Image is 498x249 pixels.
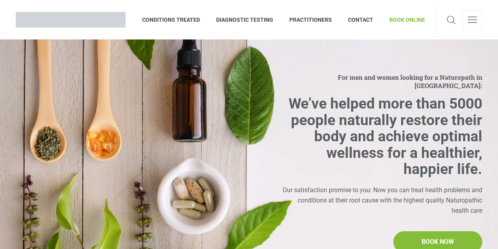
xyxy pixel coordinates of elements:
h2: We’ve helped more than 5000 people naturally restore their body and achieve optimal wellness for ... [281,95,482,177]
div: Our satisfaction promise to you: Now you can treat health problems and conditions at their root c... [281,185,482,215]
span: For men and women looking for a Naturopath in [GEOGRAPHIC_DATA]: [281,73,482,90]
a: Search [444,10,458,30]
a: BOOK ONLINE [381,6,425,34]
a: CONTACT [340,6,381,34]
span: CONTACT [340,13,381,26]
span: DIAGNOSTIC TESTING [208,13,281,26]
span: CONDITIONS TREATED [142,13,208,26]
a: Brisbane Naturopath [16,6,126,34]
img: Brisbane Naturopath [16,12,126,28]
span: BOOK NOW [422,237,454,247]
span: PRACTITIONERS [281,13,340,26]
a: PRACTITIONERS [281,6,340,34]
a: CONDITIONS TREATED [142,6,208,34]
a: DIAGNOSTIC TESTING [208,6,281,34]
span: BOOK ONLINE [381,13,425,26]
